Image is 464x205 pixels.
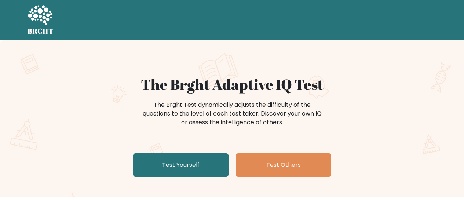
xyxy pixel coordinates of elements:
a: BRGHT [28,3,54,37]
h1: The Brght Adaptive IQ Test [53,76,411,93]
div: The Brght Test dynamically adjusts the difficulty of the questions to the level of each test take... [140,100,324,127]
h5: BRGHT [28,27,54,36]
a: Test Others [236,153,331,177]
a: Test Yourself [133,153,229,177]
